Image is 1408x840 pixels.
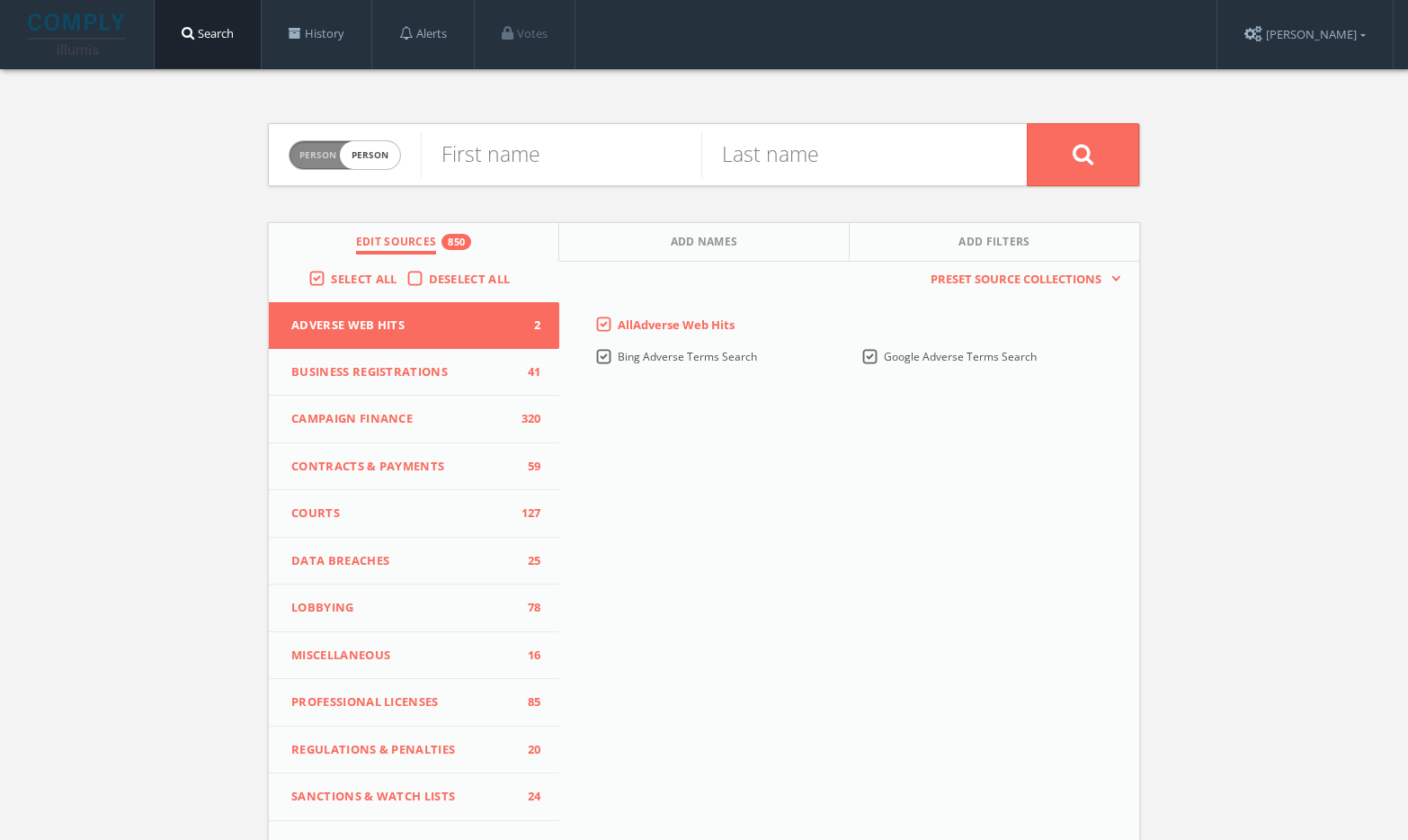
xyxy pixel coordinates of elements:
span: All Adverse Web Hits [618,317,735,333]
span: 25 [514,552,541,570]
span: Edit Sources [356,234,437,255]
span: Courts [291,505,514,523]
span: Professional Licenses [291,693,514,711]
button: Adverse Web Hits2 [269,302,559,349]
div: 850 [441,234,471,250]
span: Add Filters [958,234,1030,255]
button: Preset Source Collections [922,271,1121,289]
button: Regulations & Penalties20 [269,727,559,774]
span: Adverse Web Hits [291,317,514,335]
span: Sanctions & Watch Lists [291,788,514,806]
span: 59 [514,458,541,476]
span: Bing Adverse Terms Search [618,349,757,364]
button: Sanctions & Watch Lists24 [269,773,559,821]
button: Add Filters [850,223,1139,262]
span: 2 [514,317,541,335]
button: Miscellaneous16 [269,632,559,680]
span: Business Registrations [291,363,514,381]
span: 41 [514,363,541,381]
button: Professional Licenses85 [269,679,559,727]
button: Add Names [559,223,850,262]
span: Preset Source Collections [922,271,1110,289]
button: Data Breaches25 [269,538,559,585]
button: Edit Sources850 [269,223,559,262]
span: Google Adverse Terms Search [884,349,1037,364]
span: Data Breaches [291,552,514,570]
span: 85 [514,693,541,711]
span: 20 [514,741,541,759]
span: 24 [514,788,541,806]
button: Contracts & Payments59 [269,443,559,491]
span: Contracts & Payments [291,458,514,476]
span: Miscellaneous [291,647,514,665]
span: Regulations & Penalties [291,741,514,759]
span: 320 [514,410,541,428]
span: Add Names [671,234,738,255]
span: Select All [331,271,397,287]
img: illumis [28,13,129,55]
button: Lobbying78 [269,585,559,632]
span: 127 [514,505,541,523]
button: Campaign Finance320 [269,396,559,443]
span: person [340,141,400,169]
button: Business Registrations41 [269,349,559,397]
span: Campaign Finance [291,410,514,428]
button: Courts127 [269,490,559,538]
span: Lobbying [291,599,514,617]
span: Person [299,148,336,162]
span: 16 [514,647,541,665]
span: Deselect All [429,271,511,287]
span: 78 [514,599,541,617]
